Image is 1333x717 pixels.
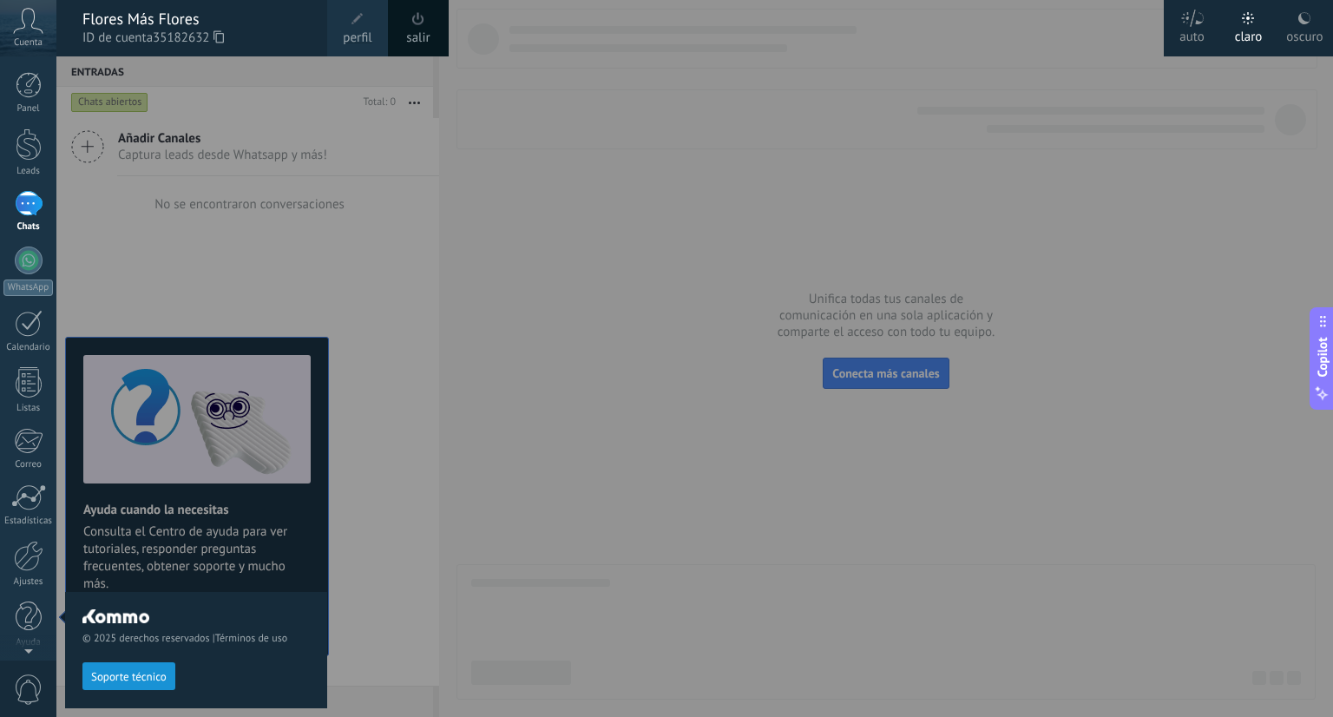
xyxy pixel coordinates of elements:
[3,403,54,414] div: Listas
[82,632,310,645] span: © 2025 derechos reservados |
[3,576,54,588] div: Ajustes
[1235,11,1263,56] div: claro
[91,671,167,683] span: Soporte técnico
[343,29,371,48] span: perfil
[3,103,54,115] div: Panel
[1179,11,1205,56] div: auto
[82,10,310,29] div: Flores Más Flores
[3,342,54,353] div: Calendario
[3,221,54,233] div: Chats
[3,280,53,296] div: WhatsApp
[1286,11,1323,56] div: oscuro
[3,166,54,177] div: Leads
[406,29,430,48] a: salir
[1314,338,1331,378] span: Copilot
[82,29,310,48] span: ID de cuenta
[82,662,175,690] button: Soporte técnico
[3,516,54,527] div: Estadísticas
[82,669,175,682] a: Soporte técnico
[215,632,287,645] a: Términos de uso
[3,459,54,470] div: Correo
[153,29,224,48] span: 35182632
[14,37,43,49] span: Cuenta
